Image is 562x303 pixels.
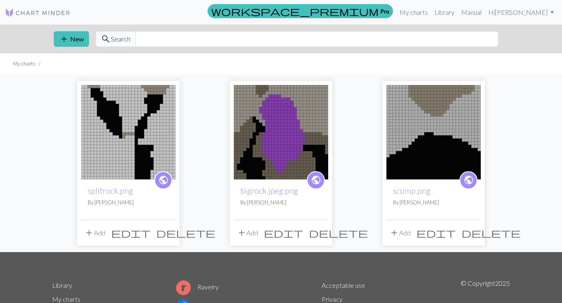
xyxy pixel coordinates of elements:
[156,227,215,239] span: delete
[458,4,485,21] a: Manual
[176,280,191,295] img: Ravelry logo
[311,172,321,188] i: public
[264,228,303,238] i: Edit
[322,281,365,289] a: Acceptable use
[158,172,169,188] i: public
[81,85,176,179] img: splitrock.png
[386,225,414,241] button: Add
[84,227,94,239] span: add
[386,127,481,135] a: scump.png
[306,225,371,241] button: Delete
[261,225,306,241] button: Edit
[234,127,328,135] a: bigrock.jpeg.png
[234,225,261,241] button: Add
[307,171,325,189] a: public
[158,174,169,186] span: public
[416,228,456,238] i: Edit
[240,199,322,207] p: By [PERSON_NAME]
[111,228,151,238] i: Edit
[264,227,303,239] span: edit
[459,225,523,241] button: Delete
[153,225,218,241] button: Delete
[309,227,368,239] span: delete
[88,186,133,195] a: splitrock.png
[322,295,343,303] a: Privacy
[393,199,474,207] p: By [PERSON_NAME]
[416,227,456,239] span: edit
[240,186,298,195] a: bigrock.jpeg.png
[154,171,172,189] a: public
[396,4,431,21] a: My charts
[431,4,458,21] a: Library
[208,4,393,18] a: Pro
[485,4,557,21] a: Hi[PERSON_NAME]
[59,33,69,45] span: add
[88,199,169,207] p: By [PERSON_NAME]
[464,174,474,186] span: public
[101,33,111,45] span: search
[52,281,72,289] a: Library
[461,227,521,239] span: delete
[111,34,130,44] span: Search
[13,60,35,68] li: My charts
[414,225,459,241] button: Edit
[111,227,151,239] span: edit
[81,127,176,135] a: splitrock.png
[52,295,80,303] a: My charts
[54,31,89,47] button: New
[459,171,477,189] a: public
[311,174,321,186] span: public
[81,225,108,241] button: Add
[386,85,481,179] img: scump.png
[5,8,71,18] img: Logo
[464,172,474,188] i: public
[234,85,328,179] img: bigrock.jpeg.png
[108,225,153,241] button: Edit
[237,227,247,239] span: add
[176,283,219,291] a: Ravelry
[389,227,399,239] span: add
[393,186,430,195] a: scump.png
[211,5,379,17] span: workspace_premium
